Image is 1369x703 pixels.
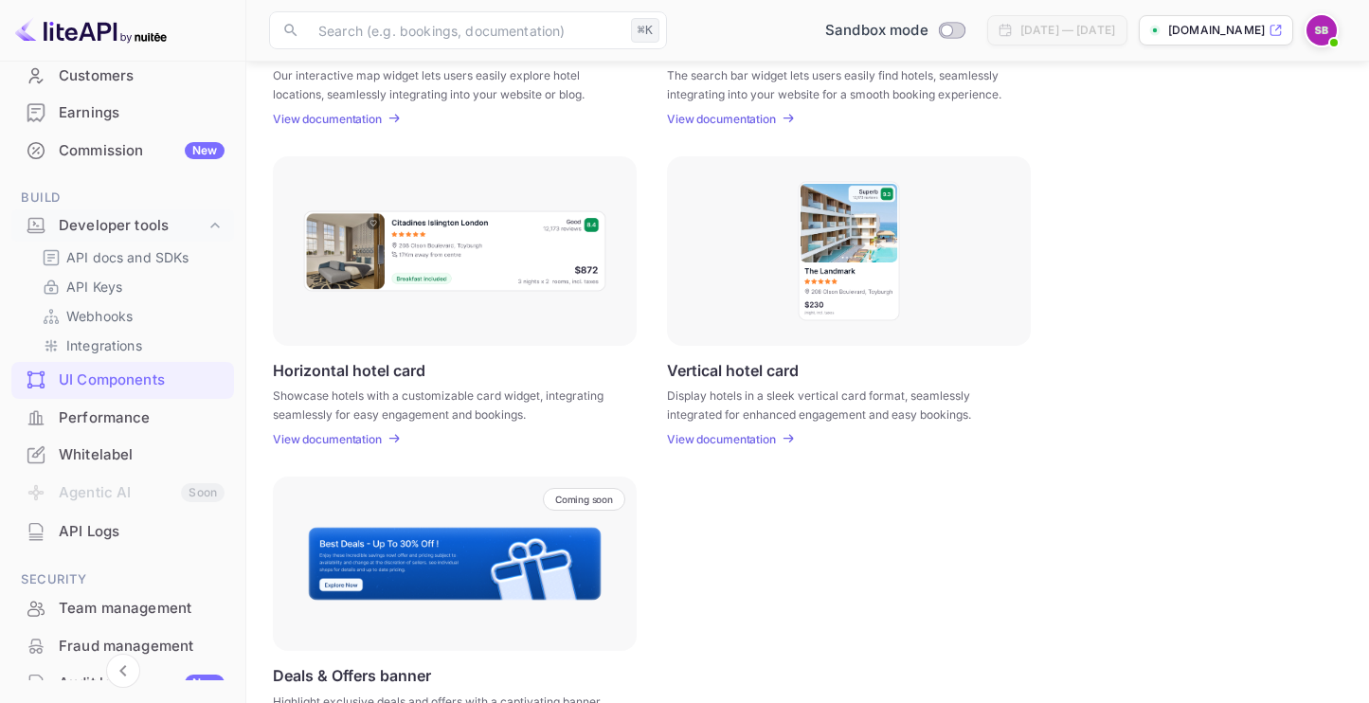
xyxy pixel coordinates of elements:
img: LiteAPI logo [15,15,167,45]
div: Performance [59,407,225,429]
p: View documentation [273,112,382,126]
a: API docs and SDKs [42,247,219,267]
div: Performance [11,400,234,437]
a: View documentation [273,112,387,126]
p: [DOMAIN_NAME] [1168,22,1265,39]
img: Vertical hotel card Frame [797,180,901,322]
div: Whitelabel [11,437,234,474]
a: API Logs [11,514,234,549]
p: Coming soon [555,494,613,505]
div: UI Components [59,370,225,391]
input: Search (e.g. bookings, documentation) [307,11,623,49]
div: Audit logs [59,673,225,694]
div: Developer tools [11,209,234,243]
a: API Keys [42,277,219,297]
div: New [185,675,225,692]
a: Team management [11,590,234,625]
div: Customers [59,65,225,87]
p: View documentation [273,432,382,446]
div: [DATE] — [DATE] [1020,22,1115,39]
p: View documentation [667,112,776,126]
a: Performance [11,400,234,435]
div: API docs and SDKs [34,243,226,271]
p: Deals & Offers banner [273,666,431,685]
p: API Keys [66,277,122,297]
div: Team management [59,598,225,620]
p: API docs and SDKs [66,247,189,267]
p: Integrations [66,335,142,355]
a: Fraud management [11,628,234,663]
p: Horizontal hotel card [273,361,425,379]
a: Customers [11,58,234,93]
a: View documentation [667,432,782,446]
a: View documentation [667,112,782,126]
div: Webhooks [34,302,226,330]
div: API Logs [11,514,234,550]
p: Webhooks [66,306,133,326]
a: UI Components [11,362,234,397]
a: Earnings [11,95,234,130]
a: Integrations [42,335,219,355]
div: Switch to Production mode [818,20,972,42]
a: CommissionNew [11,133,234,168]
a: View documentation [273,432,387,446]
img: Banner Frame [307,526,603,602]
div: Developer tools [59,215,206,237]
div: Earnings [11,95,234,132]
img: Horizontal hotel card Frame [302,209,607,293]
div: Earnings [59,102,225,124]
div: Team management [11,590,234,627]
p: Vertical hotel card [667,361,799,379]
p: Display hotels in a sleek vertical card format, seamlessly integrated for enhanced engagement and... [667,387,1007,421]
p: View documentation [667,432,776,446]
div: API Logs [59,521,225,543]
button: Collapse navigation [106,654,140,688]
p: Our interactive map widget lets users easily explore hotel locations, seamlessly integrating into... [273,66,613,100]
div: CommissionNew [11,133,234,170]
img: Sophia Bahedi [1306,15,1337,45]
div: New [185,142,225,159]
div: ⌘K [631,18,659,43]
a: Webhooks [42,306,219,326]
div: Commission [59,140,225,162]
p: Showcase hotels with a customizable card widget, integrating seamlessly for easy engagement and b... [273,387,613,421]
p: The search bar widget lets users easily find hotels, seamlessly integrating into your website for... [667,66,1007,100]
div: Customers [11,58,234,95]
div: Fraud management [59,636,225,658]
div: UI Components [11,362,234,399]
div: Whitelabel [59,444,225,466]
div: Integrations [34,332,226,359]
div: API Keys [34,273,226,300]
span: Security [11,569,234,590]
div: Fraud management [11,628,234,665]
span: Sandbox mode [825,20,928,42]
a: Audit logsNew [11,665,234,700]
a: Whitelabel [11,437,234,472]
span: Build [11,188,234,208]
